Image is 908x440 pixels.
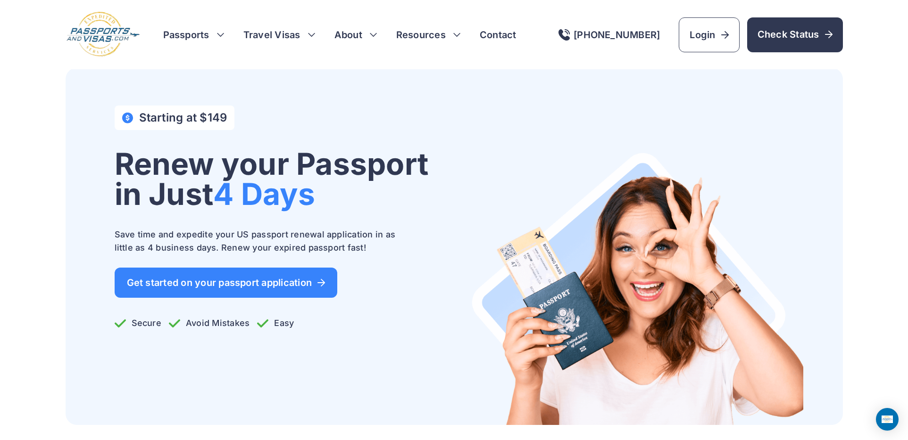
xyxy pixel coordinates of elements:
a: About [334,28,362,41]
div: Open Intercom Messenger [876,408,899,431]
span: Get started on your passport application [127,278,325,287]
span: 4 Days [213,176,315,212]
a: Check Status [747,17,843,52]
h4: Starting at $149 [139,111,227,124]
h1: Renew your Passport in Just [115,149,429,209]
img: Renew your Passport in Just 4 Days [471,152,803,425]
p: Avoid Mistakes [169,317,250,330]
a: Get started on your passport application [115,268,338,298]
a: Contact [480,28,516,41]
h3: Travel Visas [243,28,316,41]
span: Check Status [758,28,833,41]
a: Login [679,17,739,52]
p: Easy [257,317,294,330]
h3: Resources [396,28,461,41]
h3: Passports [163,28,225,41]
img: Logo [66,11,141,58]
a: [PHONE_NUMBER] [558,29,660,41]
p: Save time and expedite your US passport renewal application in as little as 4 business days. Rene... [115,228,407,254]
p: Secure [115,317,161,330]
span: Login [690,28,728,41]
